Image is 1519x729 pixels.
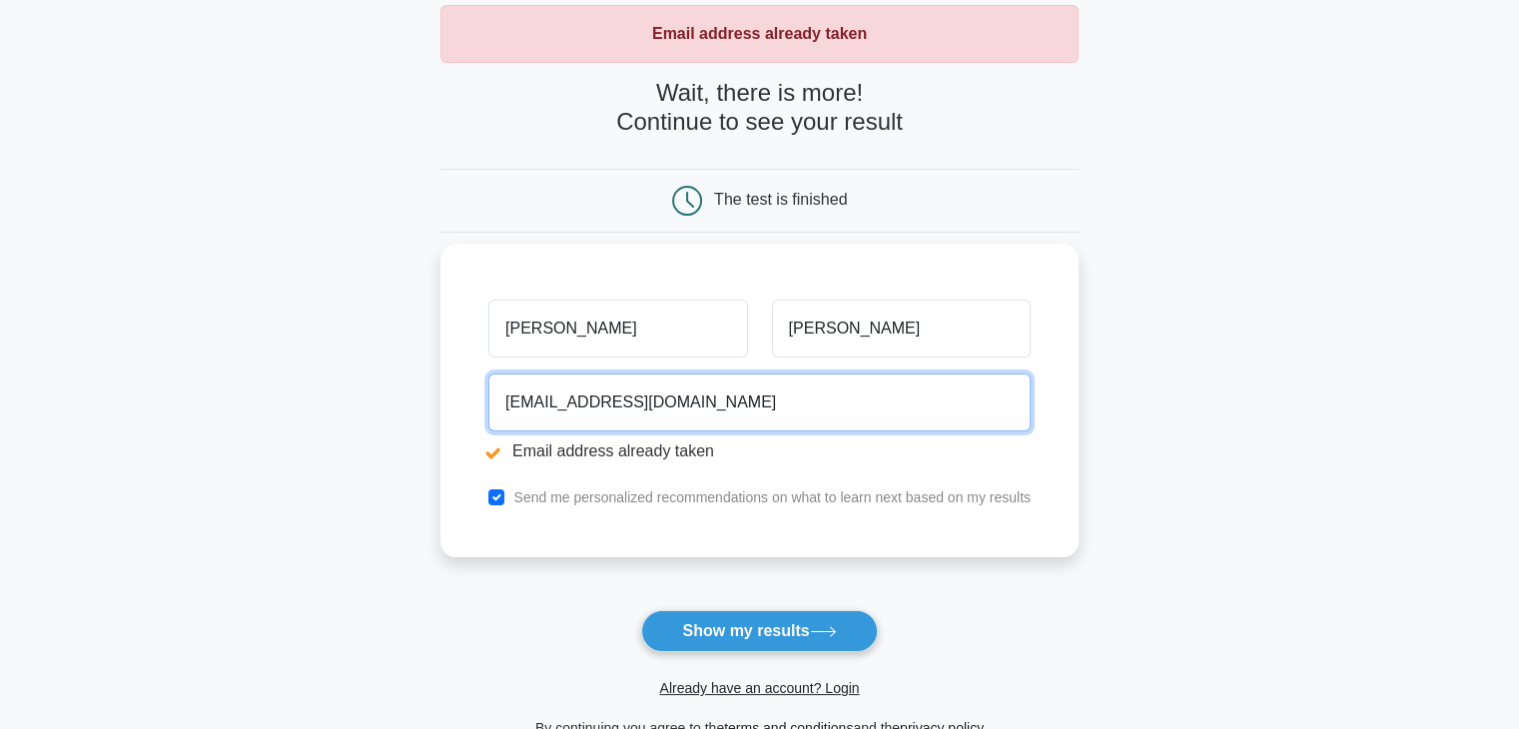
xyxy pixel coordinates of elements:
[641,610,877,652] button: Show my results
[488,300,747,358] input: First name
[488,439,1031,463] li: Email address already taken
[488,373,1031,431] input: Email
[513,489,1031,505] label: Send me personalized recommendations on what to learn next based on my results
[714,191,847,208] div: The test is finished
[652,25,867,42] strong: Email address already taken
[659,680,859,696] a: Already have an account? Login
[440,79,1079,137] h4: Wait, there is more! Continue to see your result
[772,300,1031,358] input: Last name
